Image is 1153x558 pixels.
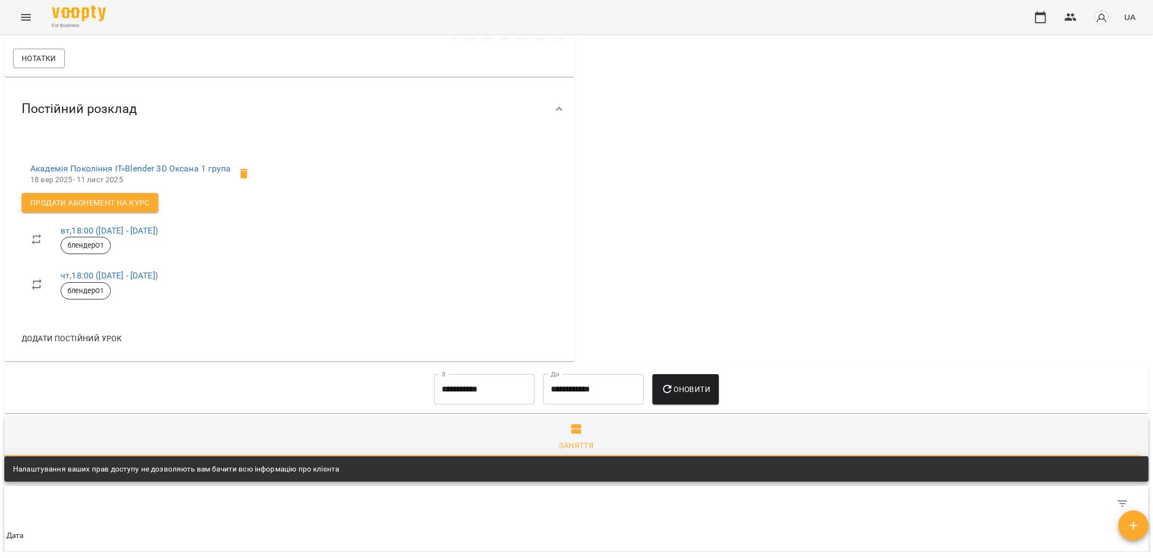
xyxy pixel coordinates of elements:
button: Menu [13,4,39,30]
div: Sort [6,529,24,542]
span: Постійний розклад [22,101,137,117]
span: UA [1124,11,1136,23]
span: For Business [52,22,106,29]
button: Продати абонемент на Курс [22,193,158,212]
span: блендерО1 [61,286,110,296]
span: Дата [6,529,1147,542]
span: Видалити клієнта з групи блендерО1 для курсу Blender 3D Оксана 1 група? [231,161,257,187]
div: Table Toolbar [4,486,1149,521]
div: блендерО1 [61,282,111,300]
span: блендерО1 [61,241,110,250]
button: Фільтр [1110,491,1136,517]
button: Додати постійний урок [17,329,126,348]
a: Академія Покоління ІТ»Blender 3D Оксана 1 група [30,163,231,174]
a: чт,18:00 ([DATE] - [DATE]) [61,270,158,281]
a: вт,18:00 ([DATE] - [DATE]) [61,225,158,236]
div: Налаштування ваших прав доступу не дозволяють вам бачити всю інформацію про клієнта [13,460,339,479]
div: Заняття [559,439,594,452]
div: Дата [6,529,24,542]
span: Додати постійний урок [22,332,122,345]
span: Нотатки [22,52,56,65]
span: Продати абонемент на Курс [30,196,150,209]
div: Постійний розклад [4,81,575,137]
span: Оновити [661,383,710,396]
button: Нотатки [13,49,65,68]
img: Voopty Logo [52,5,106,21]
p: 18 вер 2025 - 11 лист 2025 [30,175,231,185]
div: блендерО1 [61,237,111,254]
img: avatar_s.png [1094,10,1109,25]
button: UA [1120,7,1140,27]
button: Оновити [652,374,719,404]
